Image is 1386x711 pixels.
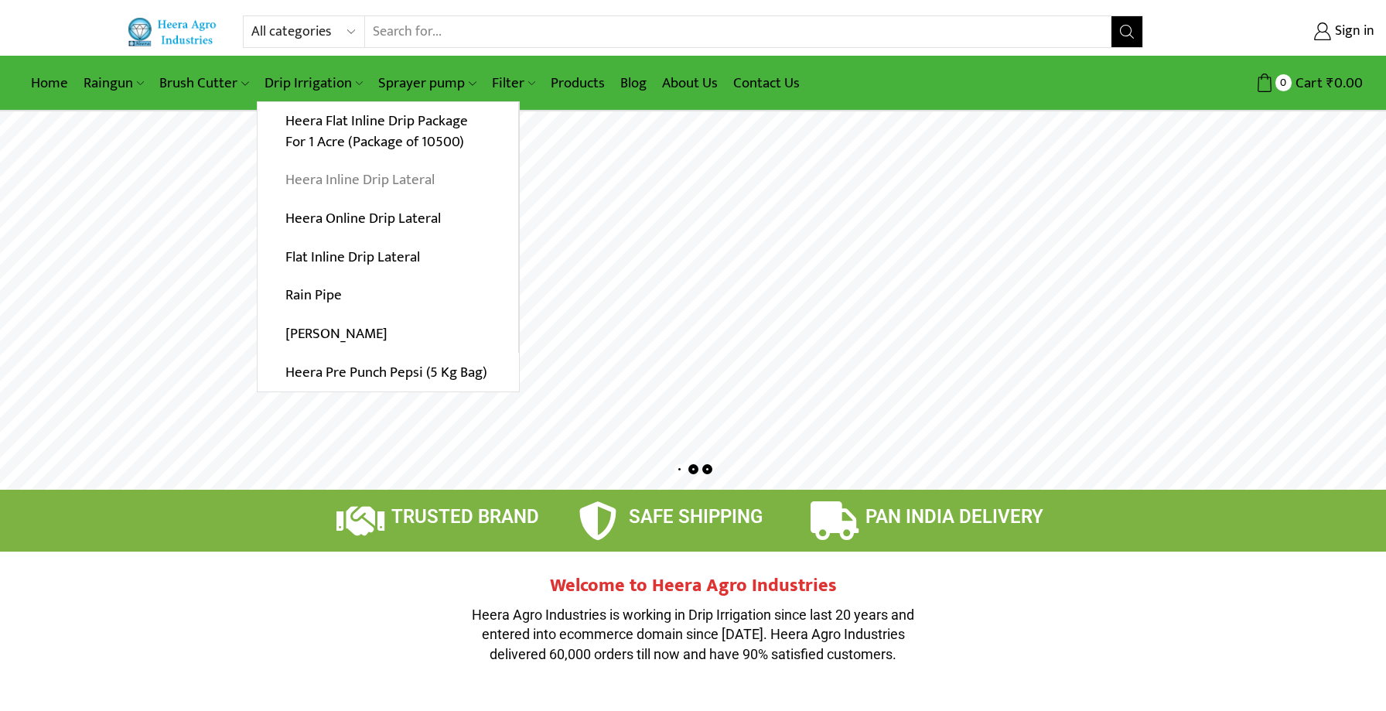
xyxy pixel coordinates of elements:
[258,238,518,276] a: Flat Inline Drip Lateral
[258,315,518,354] a: [PERSON_NAME]
[1326,71,1363,95] bdi: 0.00
[865,506,1043,528] span: PAN INDIA DELIVERY
[1292,73,1323,94] span: Cart
[543,65,613,101] a: Products
[258,200,518,238] a: Heera Online Drip Lateral
[258,161,518,200] a: Heera Inline Drip Lateral
[1331,22,1374,42] span: Sign in
[23,65,76,101] a: Home
[1275,74,1292,91] span: 0
[152,65,256,101] a: Brush Cutter
[391,506,539,528] span: TRUSTED BRAND
[258,102,518,162] a: Heera Flat Inline Drip Package For 1 Acre (Package of 10500)
[484,65,543,101] a: Filter
[613,65,654,101] a: Blog
[654,65,725,101] a: About Us
[365,16,1111,47] input: Search for...
[258,276,518,315] a: Rain Pipe
[629,506,763,528] span: SAFE SHIPPING
[1166,18,1374,46] a: Sign in
[258,353,519,391] a: Heera Pre Punch Pepsi (5 Kg Bag)
[76,65,152,101] a: Raingun
[1159,69,1363,97] a: 0 Cart ₹0.00
[461,605,925,665] p: Heera Agro Industries is working in Drip Irrigation since last 20 years and entered into ecommerc...
[257,65,370,101] a: Drip Irrigation
[1326,71,1334,95] span: ₹
[370,65,483,101] a: Sprayer pump
[461,575,925,597] h2: Welcome to Heera Agro Industries
[1111,16,1142,47] button: Search button
[725,65,807,101] a: Contact Us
